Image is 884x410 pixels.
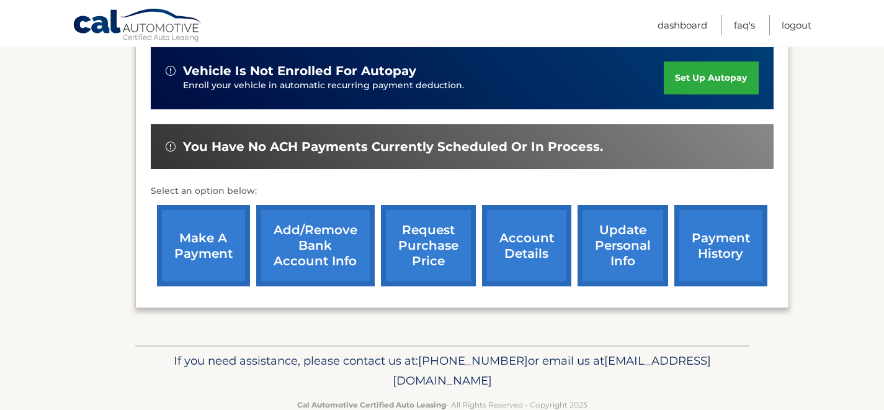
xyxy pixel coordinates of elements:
a: account details [482,205,571,286]
img: alert-white.svg [166,66,176,76]
a: Logout [782,15,811,35]
span: [PHONE_NUMBER] [418,353,528,368]
a: make a payment [157,205,250,286]
span: vehicle is not enrolled for autopay [183,63,416,79]
a: payment history [674,205,767,286]
a: set up autopay [664,61,758,94]
p: Enroll your vehicle in automatic recurring payment deduction. [183,79,664,93]
a: request purchase price [381,205,476,286]
strong: Cal Automotive Certified Auto Leasing [297,400,446,409]
p: If you need assistance, please contact us at: or email us at [143,351,741,391]
span: [EMAIL_ADDRESS][DOMAIN_NAME] [393,353,711,388]
a: Dashboard [658,15,707,35]
a: Cal Automotive [73,8,203,44]
p: Select an option below: [151,184,774,199]
a: update personal info [578,205,668,286]
span: You have no ACH payments currently scheduled or in process. [183,139,603,155]
a: FAQ's [734,15,755,35]
img: alert-white.svg [166,142,176,152]
a: Add/Remove bank account info [256,205,375,286]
